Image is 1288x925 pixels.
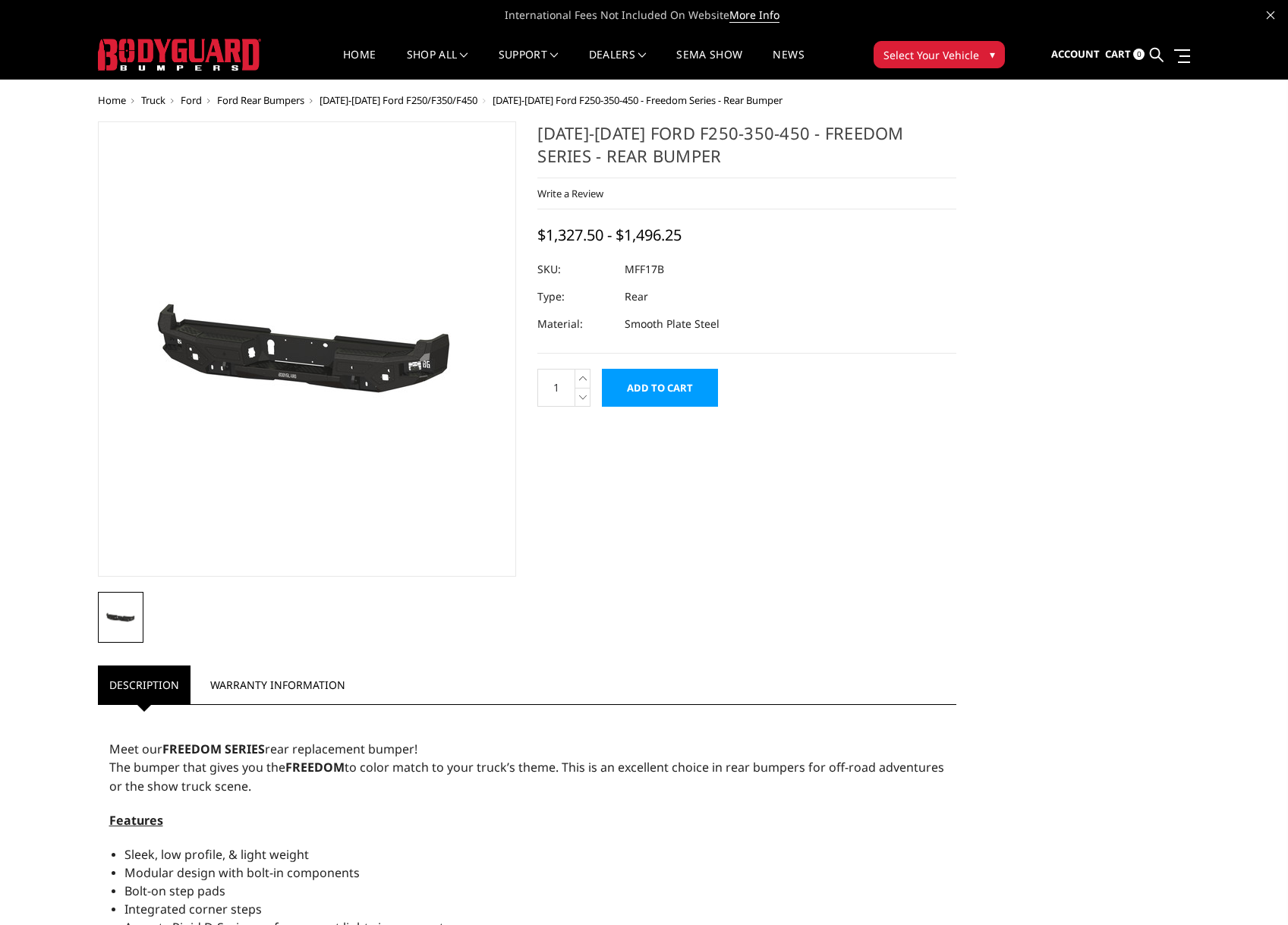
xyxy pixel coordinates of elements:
a: [DATE]-[DATE] Ford F250/F350/F450 [320,93,477,107]
a: shop all [407,49,468,79]
span: Select Your Vehicle [883,47,979,63]
img: 2017-2022 Ford F250-350-450 - Freedom Series - Rear Bumper [102,609,139,626]
h1: [DATE]-[DATE] Ford F250-350-450 - Freedom Series - Rear Bumper [537,121,956,178]
span: Meet our rear replacement bumper! [109,741,417,757]
a: 2017-2022 Ford F250-350-450 - Freedom Series - Rear Bumper [98,121,517,577]
a: Cart 0 [1105,34,1145,75]
a: Account [1051,34,1100,75]
a: Dealers [589,49,647,79]
a: Truck [141,93,165,107]
dt: Type: [537,283,613,310]
span: Modular design with bolt-in components [124,864,360,881]
dt: SKU: [537,256,613,283]
a: Ford Rear Bumpers [217,93,304,107]
span: Integrated corner steps [124,901,262,917]
dd: Rear [625,283,648,310]
a: Ford [181,93,202,107]
span: Cart [1105,47,1131,61]
strong: FREEDOM [285,759,345,776]
dd: MFF17B [625,256,664,283]
span: $1,327.50 - $1,496.25 [537,225,682,245]
span: Features [109,812,163,829]
span: Account [1051,47,1100,61]
a: Warranty Information [199,665,357,704]
input: Add to Cart [602,369,718,407]
dt: Material: [537,310,613,338]
img: BODYGUARD BUMPERS [98,39,261,71]
span: Bolt-on step pads [124,883,225,899]
a: Home [343,49,376,79]
span: 0 [1133,49,1145,60]
button: Select Your Vehicle [874,41,1005,68]
img: 2017-2022 Ford F250-350-450 - Freedom Series - Rear Bumper [117,259,496,439]
span: ▾ [990,46,995,62]
span: Sleek, low profile, & light weight [124,846,309,863]
span: [DATE]-[DATE] Ford F250-350-450 - Freedom Series - Rear Bumper [493,93,783,107]
a: Description [98,665,191,704]
a: News [773,49,804,79]
span: The bumper that gives you the to color match to your truck’s theme. This is an excellent choice i... [109,759,944,794]
a: Write a Review [537,187,603,200]
dd: Smooth Plate Steel [625,310,720,338]
a: More Info [729,8,779,23]
strong: FREEDOM SERIES [162,741,265,757]
a: SEMA Show [676,49,742,79]
a: Home [98,93,126,107]
a: Support [499,49,559,79]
